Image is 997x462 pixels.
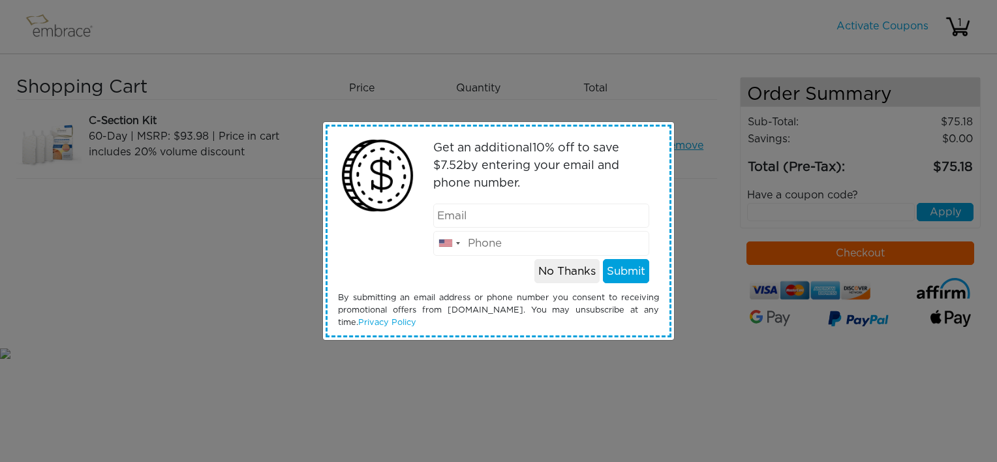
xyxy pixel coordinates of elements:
p: Get an additional % off to save $ by entering your email and phone number. [433,140,650,192]
div: By submitting an email address or phone number you consent to receiving promotional offers from [... [328,292,669,330]
span: 10 [532,142,545,154]
span: 7.52 [440,160,463,172]
input: Phone [433,231,650,256]
input: Email [433,204,650,228]
img: money2.png [335,133,420,219]
div: United States: +1 [434,232,464,255]
button: No Thanks [534,259,600,284]
a: Privacy Policy [358,318,416,327]
button: Submit [603,259,649,284]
